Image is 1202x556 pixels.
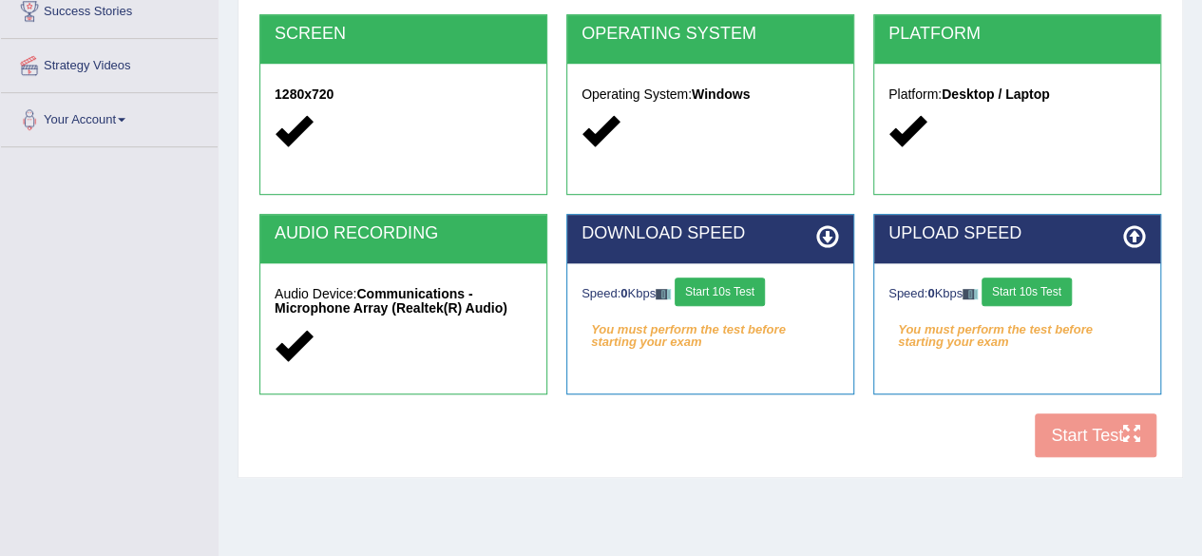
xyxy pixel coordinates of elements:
strong: Windows [692,86,750,102]
h5: Operating System: [582,87,839,102]
strong: 1280x720 [275,86,334,102]
div: Speed: Kbps [888,278,1146,311]
strong: Desktop / Laptop [942,86,1050,102]
em: You must perform the test before starting your exam [582,316,839,344]
h2: PLATFORM [888,25,1146,44]
a: Strategy Videos [1,39,218,86]
h5: Audio Device: [275,287,532,316]
h2: UPLOAD SPEED [888,224,1146,243]
h2: DOWNLOAD SPEED [582,224,839,243]
h5: Platform: [888,87,1146,102]
button: Start 10s Test [982,278,1072,306]
img: ajax-loader-fb-connection.gif [656,289,671,299]
h2: AUDIO RECORDING [275,224,532,243]
strong: Communications - Microphone Array (Realtek(R) Audio) [275,286,507,316]
h2: OPERATING SYSTEM [582,25,839,44]
em: You must perform the test before starting your exam [888,316,1146,344]
button: Start 10s Test [675,278,765,306]
a: Your Account [1,93,218,141]
div: Speed: Kbps [582,278,839,311]
strong: 0 [620,286,627,300]
strong: 0 [927,286,934,300]
img: ajax-loader-fb-connection.gif [963,289,978,299]
h2: SCREEN [275,25,532,44]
